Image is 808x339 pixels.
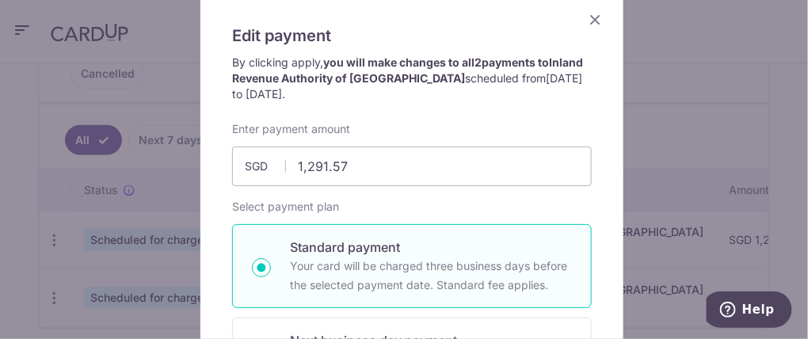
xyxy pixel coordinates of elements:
[232,55,592,102] p: By clicking apply, scheduled from .
[232,147,592,186] input: 0.00
[232,55,583,85] strong: you will make changes to all payments to
[475,55,482,69] span: 2
[245,158,286,174] span: SGD
[707,291,792,331] iframe: Opens a widget where you can find more information
[232,199,339,215] label: Select payment plan
[290,238,572,257] p: Standard payment
[232,121,350,137] label: Enter payment amount
[290,257,572,295] p: Your card will be charged three business days before the selected payment date. Standard fee appl...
